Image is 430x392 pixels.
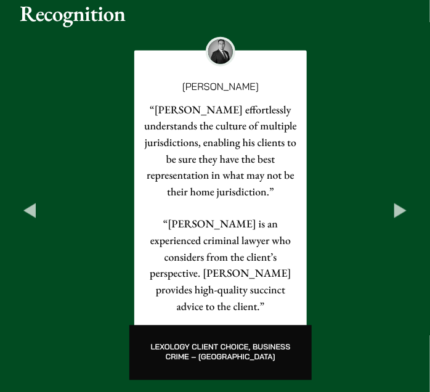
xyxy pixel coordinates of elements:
[20,201,39,221] button: Previous
[152,81,289,91] p: [PERSON_NAME]
[143,102,298,201] p: “[PERSON_NAME] effortlessly understands the culture of multiple jurisdictions, enabling his clien...
[391,201,410,221] button: Next
[134,325,307,380] div: Lexology Client Choice, Business Crime – [GEOGRAPHIC_DATA]
[143,217,298,316] p: “[PERSON_NAME] is an experienced criminal lawyer who considers from the client’s perspective. [PE...
[20,1,410,27] h2: Recognition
